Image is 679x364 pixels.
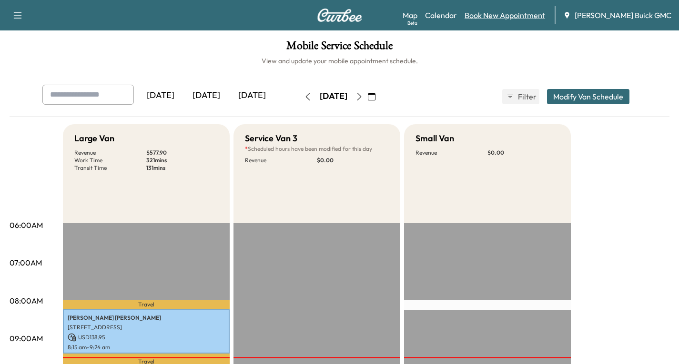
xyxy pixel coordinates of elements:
p: $ 577.90 [146,149,218,157]
p: Transit Time [74,164,146,172]
p: $ 0.00 [317,157,389,164]
p: Revenue [416,149,487,157]
p: Work Time [74,157,146,164]
h5: Small Van [416,132,454,145]
p: 131 mins [146,164,218,172]
p: 06:00AM [10,219,43,231]
p: $ 0.00 [487,149,559,157]
a: MapBeta [403,10,417,21]
p: 321 mins [146,157,218,164]
h1: Mobile Service Schedule [10,40,669,56]
p: Scheduled hours have been modified for this day [245,145,389,153]
button: Filter [502,89,539,104]
p: [PERSON_NAME] [PERSON_NAME] [68,314,225,322]
p: USD 138.95 [68,333,225,342]
h6: View and update your mobile appointment schedule. [10,56,669,66]
div: [DATE] [138,85,183,107]
button: Modify Van Schedule [547,89,629,104]
p: Revenue [245,157,317,164]
p: 07:00AM [10,257,42,268]
div: [DATE] [320,90,347,102]
p: 8:15 am - 9:24 am [68,344,225,351]
p: Travel [63,300,230,309]
div: [DATE] [183,85,229,107]
a: Calendar [425,10,457,21]
p: Revenue [74,149,146,157]
span: Filter [518,91,535,102]
h5: Large Van [74,132,114,145]
p: 09:00AM [10,333,43,344]
p: [STREET_ADDRESS] [68,324,225,331]
p: 08:00AM [10,295,43,306]
div: Beta [407,20,417,27]
img: Curbee Logo [317,9,363,22]
div: [DATE] [229,85,275,107]
span: [PERSON_NAME] Buick GMC [575,10,671,21]
h5: Service Van 3 [245,132,297,145]
a: Book New Appointment [465,10,545,21]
